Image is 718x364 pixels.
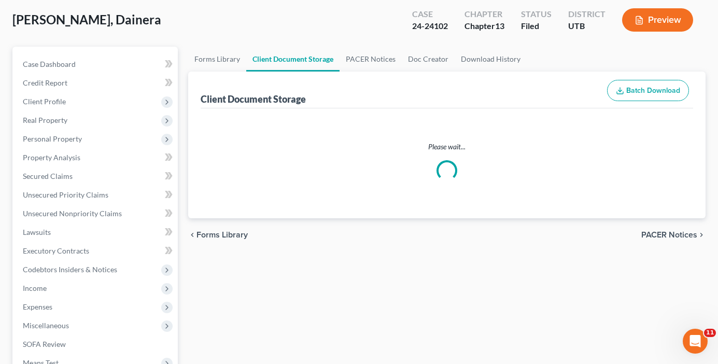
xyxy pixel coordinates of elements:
a: Unsecured Nonpriority Claims [15,204,178,223]
a: PACER Notices [340,47,402,72]
a: Download History [455,47,527,72]
div: Client Document Storage [201,93,306,105]
a: Forms Library [188,47,246,72]
a: Property Analysis [15,148,178,167]
i: chevron_right [697,231,706,239]
span: [PERSON_NAME], Dainera [12,12,161,27]
span: Expenses [23,302,52,311]
a: Case Dashboard [15,55,178,74]
span: Personal Property [23,134,82,143]
a: Executory Contracts [15,242,178,260]
span: Batch Download [626,86,680,95]
span: 13 [495,21,504,31]
div: District [568,8,606,20]
span: Unsecured Priority Claims [23,190,108,199]
span: Lawsuits [23,228,51,236]
a: Unsecured Priority Claims [15,186,178,204]
span: Executory Contracts [23,246,89,255]
i: chevron_left [188,231,196,239]
div: UTB [568,20,606,32]
div: Status [521,8,552,20]
span: Real Property [23,116,67,124]
span: Miscellaneous [23,321,69,330]
a: Doc Creator [402,47,455,72]
div: Chapter [464,8,504,20]
a: Lawsuits [15,223,178,242]
a: Client Document Storage [246,47,340,72]
div: Case [412,8,448,20]
div: Filed [521,20,552,32]
span: 11 [704,329,716,337]
span: Case Dashboard [23,60,76,68]
div: Chapter [464,20,504,32]
span: Property Analysis [23,153,80,162]
button: Batch Download [607,80,689,102]
span: Forms Library [196,231,248,239]
span: Credit Report [23,78,67,87]
button: PACER Notices chevron_right [641,231,706,239]
button: chevron_left Forms Library [188,231,248,239]
a: SOFA Review [15,335,178,354]
a: Secured Claims [15,167,178,186]
p: Please wait... [203,142,691,152]
div: 24-24102 [412,20,448,32]
span: Income [23,284,47,292]
span: SOFA Review [23,340,66,348]
button: Preview [622,8,693,32]
span: Codebtors Insiders & Notices [23,265,117,274]
span: PACER Notices [641,231,697,239]
span: Unsecured Nonpriority Claims [23,209,122,218]
span: Client Profile [23,97,66,106]
iframe: Intercom live chat [683,329,708,354]
a: Credit Report [15,74,178,92]
span: Secured Claims [23,172,73,180]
